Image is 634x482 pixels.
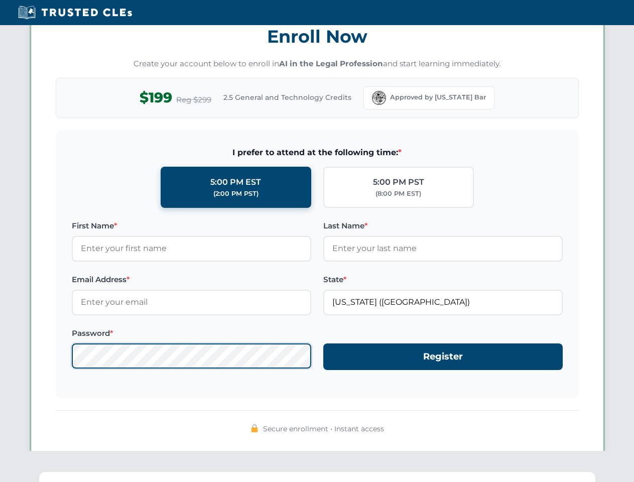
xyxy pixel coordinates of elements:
[140,86,172,109] span: $199
[263,423,384,434] span: Secure enrollment • Instant access
[56,21,579,52] h3: Enroll Now
[390,92,486,102] span: Approved by [US_STATE] Bar
[323,274,563,286] label: State
[375,189,421,199] div: (8:00 PM EST)
[72,146,563,159] span: I prefer to attend at the following time:
[323,290,563,315] input: Florida (FL)
[250,424,259,432] img: 🔒
[15,5,135,20] img: Trusted CLEs
[72,236,311,261] input: Enter your first name
[279,59,383,68] strong: AI in the Legal Profession
[56,58,579,70] p: Create your account below to enroll in and start learning immediately.
[323,236,563,261] input: Enter your last name
[372,91,386,105] img: Florida Bar
[72,220,311,232] label: First Name
[72,274,311,286] label: Email Address
[373,176,424,189] div: 5:00 PM PST
[213,189,259,199] div: (2:00 PM PST)
[72,290,311,315] input: Enter your email
[323,220,563,232] label: Last Name
[176,94,211,106] span: Reg $299
[210,176,261,189] div: 5:00 PM EST
[72,327,311,339] label: Password
[323,343,563,370] button: Register
[223,92,351,103] span: 2.5 General and Technology Credits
